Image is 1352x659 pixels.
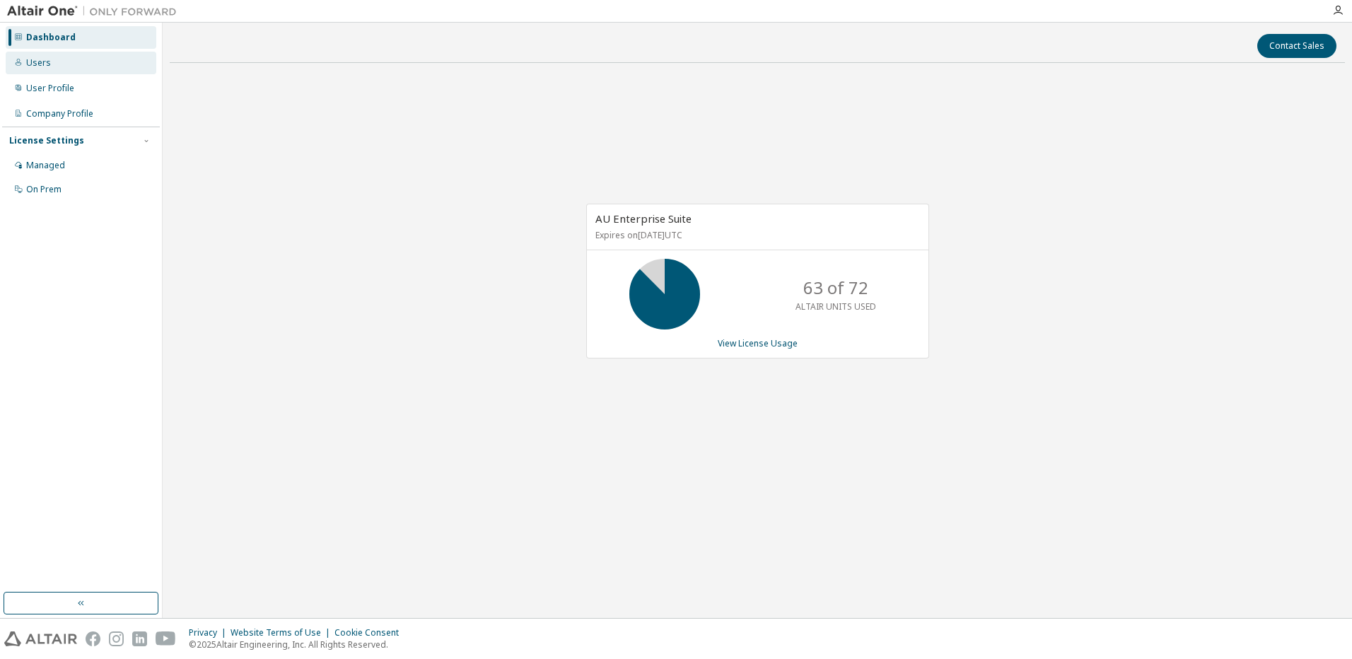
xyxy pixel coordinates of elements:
div: License Settings [9,135,84,146]
div: Managed [26,160,65,171]
div: Privacy [189,627,231,638]
img: youtube.svg [156,631,176,646]
img: linkedin.svg [132,631,147,646]
img: instagram.svg [109,631,124,646]
div: Users [26,57,51,69]
p: Expires on [DATE] UTC [595,229,916,241]
div: User Profile [26,83,74,94]
div: Dashboard [26,32,76,43]
a: View License Usage [718,337,798,349]
div: Cookie Consent [334,627,407,638]
p: 63 of 72 [803,276,868,300]
img: altair_logo.svg [4,631,77,646]
div: Website Terms of Use [231,627,334,638]
div: On Prem [26,184,62,195]
button: Contact Sales [1257,34,1336,58]
p: ALTAIR UNITS USED [796,301,876,313]
span: AU Enterprise Suite [595,211,692,226]
p: © 2025 Altair Engineering, Inc. All Rights Reserved. [189,638,407,651]
img: Altair One [7,4,184,18]
img: facebook.svg [86,631,100,646]
div: Company Profile [26,108,93,119]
